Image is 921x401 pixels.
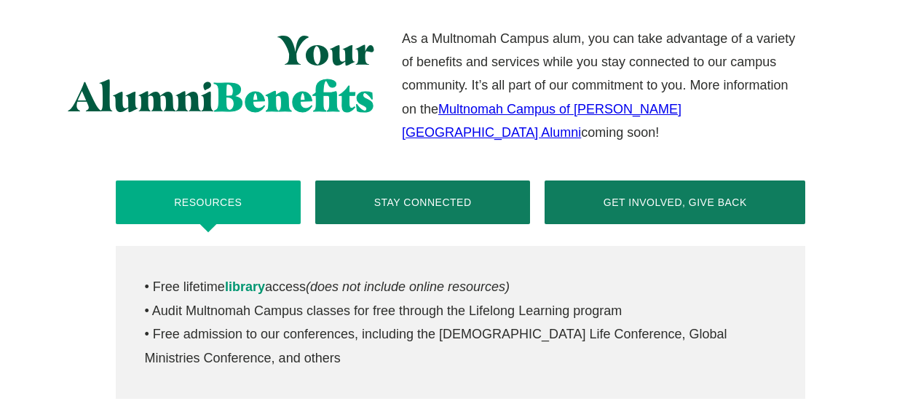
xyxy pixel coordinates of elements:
[402,102,681,140] a: Multnomah Campus of [PERSON_NAME][GEOGRAPHIC_DATA] Alumni
[116,180,301,224] button: Resources
[145,275,777,370] p: • Free lifetime access • Audit Multnomah Campus classes for free through the Lifelong Learning pr...
[545,180,805,224] button: Get Involved, Give Back
[44,27,374,121] h2: Your Alumni
[306,279,510,294] em: (does not include online resources)
[315,180,530,224] button: Stay Connected
[214,71,374,122] span: Benefits
[225,279,265,294] a: library
[402,27,805,145] p: As a Multnomah Campus alum, you can take advantage of a variety of benefits and services while yo...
